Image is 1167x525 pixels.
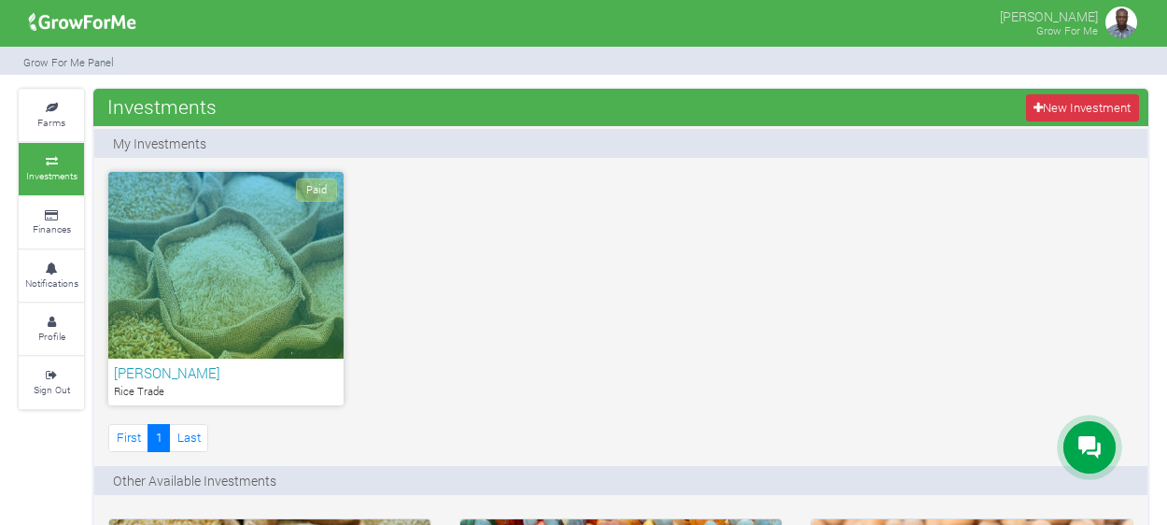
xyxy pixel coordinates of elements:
[108,424,148,451] a: First
[114,384,338,400] p: Rice Trade
[33,222,71,235] small: Finances
[22,4,143,41] img: growforme image
[1000,4,1098,26] p: [PERSON_NAME]
[19,357,84,408] a: Sign Out
[113,471,276,490] p: Other Available Investments
[38,330,65,343] small: Profile
[19,304,84,355] a: Profile
[19,250,84,302] a: Notifications
[1036,23,1098,37] small: Grow For Me
[25,277,78,290] small: Notifications
[169,424,208,451] a: Last
[114,364,338,381] h6: [PERSON_NAME]
[113,134,206,153] p: My Investments
[19,90,84,141] a: Farms
[19,197,84,248] a: Finances
[296,178,337,202] span: Paid
[103,88,221,125] span: Investments
[34,383,70,396] small: Sign Out
[1103,4,1140,41] img: growforme image
[19,143,84,194] a: Investments
[23,55,114,69] small: Grow For Me Panel
[37,116,65,129] small: Farms
[1026,94,1139,121] a: New Investment
[26,169,77,182] small: Investments
[108,172,344,405] a: Paid [PERSON_NAME] Rice Trade
[108,424,208,451] nav: Page Navigation
[148,424,170,451] a: 1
